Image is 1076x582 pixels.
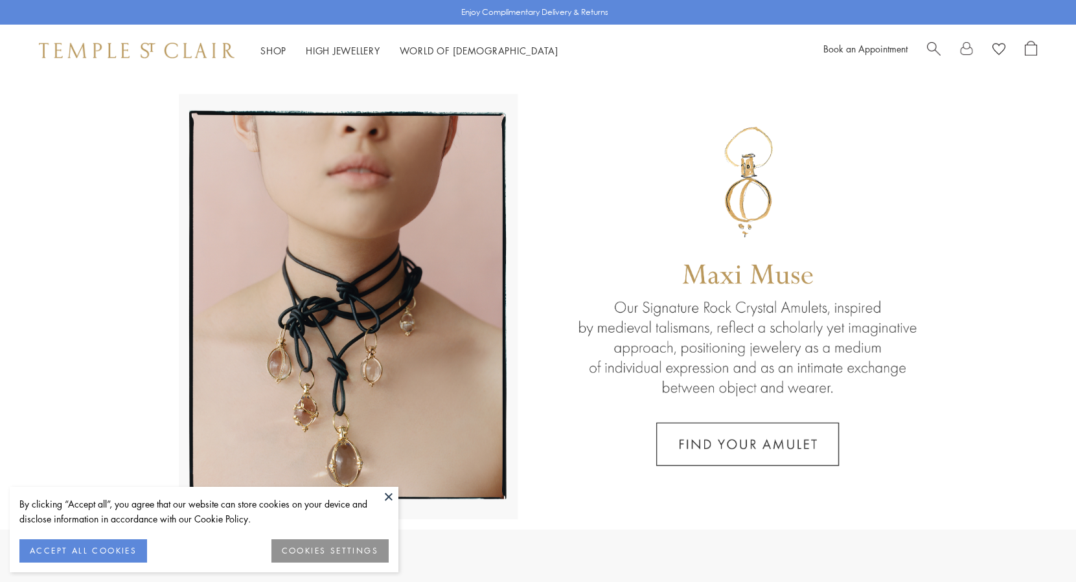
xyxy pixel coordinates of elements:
img: Temple St. Clair [39,43,235,58]
a: ShopShop [260,44,286,57]
nav: Main navigation [260,43,558,59]
a: World of [DEMOGRAPHIC_DATA]World of [DEMOGRAPHIC_DATA] [400,44,558,57]
div: By clicking “Accept all”, you agree that our website can store cookies on your device and disclos... [19,497,389,526]
p: Enjoy Complimentary Delivery & Returns [461,6,608,19]
a: High JewelleryHigh Jewellery [306,44,380,57]
iframe: Gorgias live chat messenger [1011,521,1063,569]
a: Search [927,41,941,60]
a: View Wishlist [992,41,1005,60]
button: ACCEPT ALL COOKIES [19,539,147,563]
a: Book an Appointment [823,42,908,55]
button: COOKIES SETTINGS [271,539,389,563]
a: Open Shopping Bag [1025,41,1037,60]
